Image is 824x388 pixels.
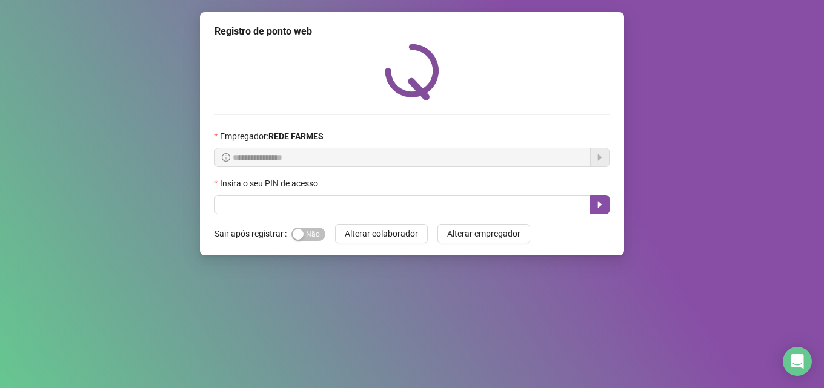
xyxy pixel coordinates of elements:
[335,224,428,243] button: Alterar colaborador
[783,347,812,376] div: Open Intercom Messenger
[385,44,439,100] img: QRPoint
[214,224,291,243] label: Sair após registrar
[447,227,520,240] span: Alterar empregador
[214,24,610,39] div: Registro de ponto web
[595,200,605,209] span: caret-right
[345,227,418,240] span: Alterar colaborador
[437,224,530,243] button: Alterar empregador
[214,177,326,190] label: Insira o seu PIN de acesso
[268,131,324,141] strong: REDE FARMES
[220,130,324,143] span: Empregador :
[222,153,230,162] span: info-circle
